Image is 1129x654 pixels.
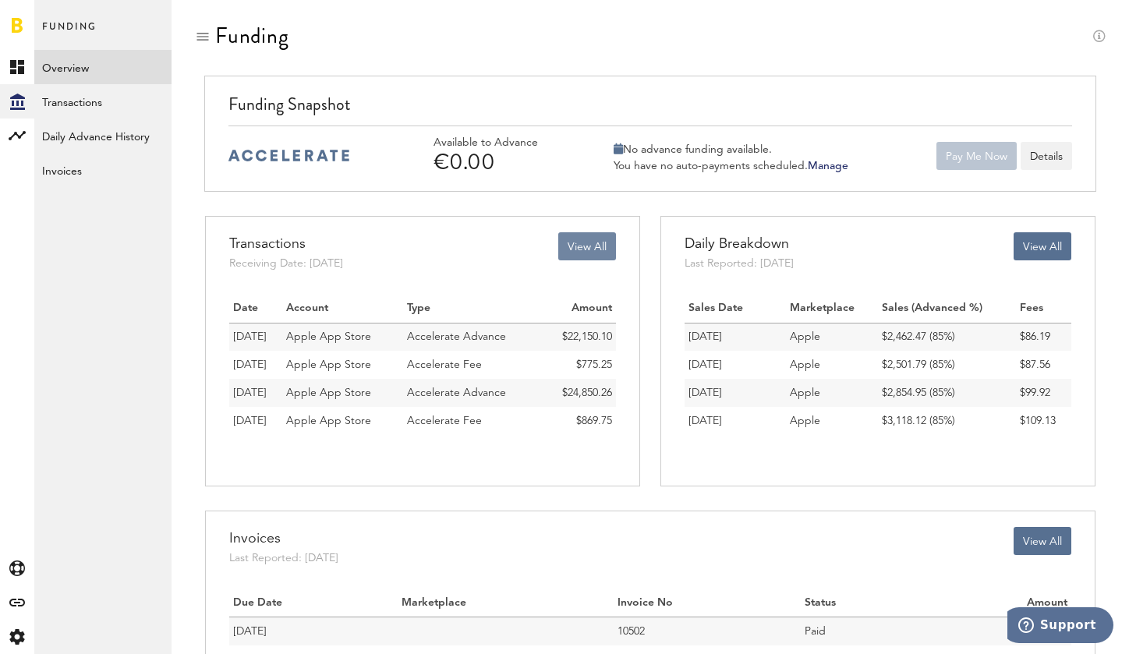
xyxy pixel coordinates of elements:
[282,407,402,435] td: Apple App Store
[286,359,371,370] span: Apple App Store
[541,379,616,407] td: $24,850.26
[801,617,916,645] td: Paid
[685,351,786,379] td: [DATE]
[916,589,1071,617] th: Amount
[42,17,97,50] span: Funding
[407,359,482,370] span: Accelerate Fee
[229,232,343,256] div: Transactions
[878,351,1016,379] td: $2,501.79 (85%)
[403,407,542,435] td: Accelerate Fee
[685,323,786,351] td: [DATE]
[618,626,645,637] span: 10502
[541,407,616,435] td: $869.75
[233,387,267,398] span: [DATE]
[1021,142,1072,170] button: Details
[229,589,398,617] th: Due Date
[228,92,1073,125] div: Funding Snapshot
[614,159,848,173] div: You have no auto-payments scheduled.
[1007,607,1113,646] iframe: Öffnet ein Widget, in dem Sie weitere Informationen finden
[286,415,371,426] span: Apple App Store
[282,323,402,351] td: Apple App Store
[229,407,283,435] td: 09.09.25
[434,136,582,150] div: Available to Advance
[282,379,402,407] td: Apple App Store
[786,379,878,407] td: Apple
[878,379,1016,407] td: $2,854.95 (85%)
[229,617,398,645] td: 04.09.25
[685,379,786,407] td: [DATE]
[562,387,612,398] span: $24,850.26
[1016,407,1071,435] td: $109.13
[407,415,482,426] span: Accelerate Fee
[685,256,794,271] div: Last Reported: [DATE]
[403,351,542,379] td: Accelerate Fee
[233,626,267,637] span: [DATE]
[936,142,1017,170] button: Pay Me Now
[786,351,878,379] td: Apple
[34,118,172,153] a: Daily Advance History
[541,351,616,379] td: $775.25
[229,323,283,351] td: 16.09.25
[786,407,878,435] td: Apple
[541,323,616,351] td: $22,150.10
[215,23,289,48] div: Funding
[1016,323,1071,351] td: $86.19
[34,84,172,118] a: Transactions
[229,379,283,407] td: 09.09.25
[805,626,826,637] span: Paid
[808,161,848,171] a: Manage
[786,295,878,323] th: Marketplace
[614,589,801,617] th: Invoice No
[801,589,916,617] th: Status
[1014,527,1071,555] button: View All
[407,387,506,398] span: Accelerate Advance
[685,295,786,323] th: Sales Date
[229,527,338,550] div: Invoices
[403,323,542,351] td: Accelerate Advance
[541,295,616,323] th: Amount
[1016,379,1071,407] td: $99.92
[878,407,1016,435] td: $3,118.12 (85%)
[229,550,338,566] div: Last Reported: [DATE]
[403,379,542,407] td: Accelerate Advance
[576,415,612,426] span: $869.75
[403,295,542,323] th: Type
[1016,295,1071,323] th: Fees
[558,232,616,260] button: View All
[407,331,506,342] span: Accelerate Advance
[233,415,267,426] span: [DATE]
[229,295,283,323] th: Date
[786,323,878,351] td: Apple
[576,359,612,370] span: $775.25
[916,617,1071,645] td: $1,000.00
[228,150,349,161] img: accelerate-medium-blue-logo.svg
[562,331,612,342] span: $22,150.10
[229,351,283,379] td: 16.09.25
[434,150,582,175] div: €0.00
[614,143,848,157] div: No advance funding available.
[685,232,794,256] div: Daily Breakdown
[286,387,371,398] span: Apple App Store
[398,589,613,617] th: Marketplace
[1016,351,1071,379] td: $87.56
[282,351,402,379] td: Apple App Store
[34,153,172,187] a: Invoices
[233,331,267,342] span: [DATE]
[34,50,172,84] a: Overview
[878,323,1016,351] td: $2,462.47 (85%)
[233,359,267,370] span: [DATE]
[614,617,801,645] td: 10502
[1014,232,1071,260] button: View All
[685,407,786,435] td: [DATE]
[878,295,1016,323] th: Sales (Advanced %)
[282,295,402,323] th: Account
[229,256,343,271] div: Receiving Date: [DATE]
[286,331,371,342] span: Apple App Store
